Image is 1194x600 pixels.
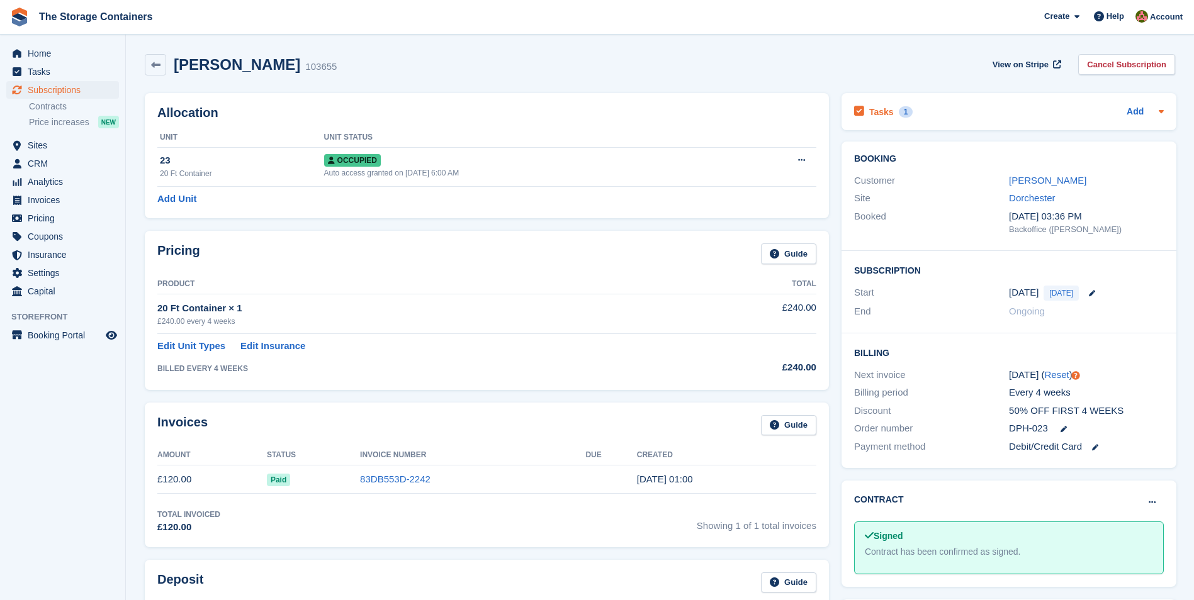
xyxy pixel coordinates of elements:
[854,286,1009,301] div: Start
[854,440,1009,454] div: Payment method
[988,54,1064,75] a: View on Stripe
[854,264,1164,276] h2: Subscription
[1009,306,1045,316] span: Ongoing
[6,228,119,245] a: menu
[157,445,267,465] th: Amount
[637,445,816,465] th: Created
[1107,10,1124,23] span: Help
[693,360,816,375] div: £240.00
[854,421,1009,436] div: Order number
[157,106,816,120] h2: Allocation
[1044,10,1069,23] span: Create
[854,154,1164,164] h2: Booking
[28,246,103,264] span: Insurance
[693,274,816,294] th: Total
[28,45,103,62] span: Home
[865,530,1153,543] div: Signed
[637,474,693,484] time: 2025-08-28 00:00:44 UTC
[761,415,816,436] a: Guide
[157,520,220,535] div: £120.00
[854,346,1164,358] h2: Billing
[1135,10,1148,23] img: Kirsty Simpson
[29,116,89,128] span: Price increases
[157,465,267,494] td: £120.00
[360,445,585,465] th: Invoice Number
[6,209,119,227] a: menu
[157,128,324,148] th: Unit
[28,209,103,227] span: Pricing
[854,386,1009,400] div: Billing period
[6,155,119,172] a: menu
[6,246,119,264] a: menu
[1009,192,1055,203] a: Dorchester
[1127,105,1144,119] a: Add
[157,572,203,593] h2: Deposit
[869,106,894,118] h2: Tasks
[854,304,1009,319] div: End
[28,81,103,99] span: Subscriptions
[899,106,913,118] div: 1
[6,45,119,62] a: menu
[29,101,119,113] a: Contracts
[28,326,103,344] span: Booking Portal
[324,128,736,148] th: Unit Status
[28,282,103,300] span: Capital
[305,60,337,74] div: 103655
[34,6,157,27] a: The Storage Containers
[11,311,125,323] span: Storefront
[1009,286,1039,300] time: 2025-08-28 00:00:00 UTC
[157,363,693,374] div: BILLED EVERY 4 WEEKS
[761,572,816,593] a: Guide
[6,191,119,209] a: menu
[157,192,196,206] a: Add Unit
[6,264,119,282] a: menu
[854,174,1009,188] div: Customer
[1045,369,1069,380] a: Reset
[6,81,119,99] a: menu
[6,136,119,154] a: menu
[993,58,1049,71] span: View on Stripe
[157,509,220,520] div: Total Invoiced
[160,153,324,168] div: 23
[29,115,119,129] a: Price increases NEW
[28,228,103,245] span: Coupons
[1150,11,1183,23] span: Account
[1009,223,1164,236] div: Backoffice ([PERSON_NAME])
[761,243,816,264] a: Guide
[157,301,693,316] div: 20 Ft Container × 1
[28,63,103,81] span: Tasks
[854,209,1009,236] div: Booked
[854,191,1009,206] div: Site
[10,8,29,26] img: stora-icon-8386f47178a22dfd0bd8f6a31ec36ba5ce8667c1dd55bd0f319d3a0aa187defe.svg
[28,191,103,209] span: Invoices
[1078,54,1175,75] a: Cancel Subscription
[240,339,305,353] a: Edit Insurance
[693,294,816,333] td: £240.00
[1009,175,1086,186] a: [PERSON_NAME]
[324,154,381,167] span: Occupied
[1009,386,1164,400] div: Every 4 weeks
[28,264,103,282] span: Settings
[267,445,360,465] th: Status
[157,316,693,327] div: £240.00 every 4 weeks
[1070,370,1081,381] div: Tooltip anchor
[28,155,103,172] span: CRM
[854,404,1009,418] div: Discount
[360,474,431,484] a: 83DB553D-2242
[157,339,225,353] a: Edit Unit Types
[174,56,300,73] h2: [PERSON_NAME]
[157,415,208,436] h2: Invoices
[28,136,103,154] span: Sites
[98,116,119,128] div: NEW
[157,274,693,294] th: Product
[324,167,736,179] div: Auto access granted on [DATE] 6:00 AM
[1009,209,1164,224] div: [DATE] 03:36 PM
[585,445,636,465] th: Due
[104,328,119,343] a: Preview store
[854,368,1009,382] div: Next invoice
[697,509,816,535] span: Showing 1 of 1 total invoices
[157,243,200,264] h2: Pricing
[6,326,119,344] a: menu
[6,63,119,81] a: menu
[1009,421,1048,436] span: DPH-023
